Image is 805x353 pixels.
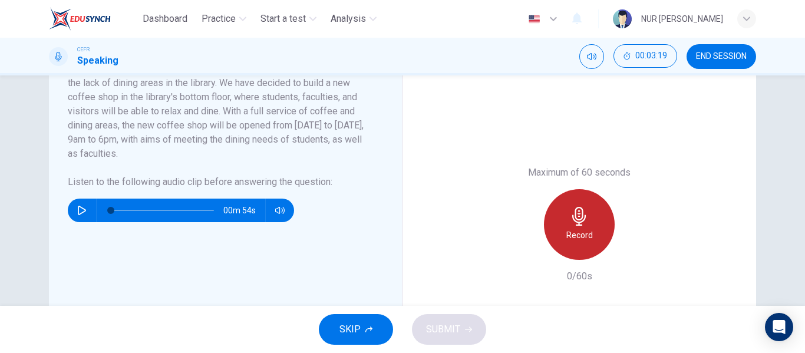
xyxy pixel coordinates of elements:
div: Open Intercom Messenger [765,313,793,341]
span: 00:03:19 [635,51,667,61]
h6: Maximum of 60 seconds [528,166,631,180]
a: EduSynch logo [49,7,138,31]
img: Profile picture [613,9,632,28]
button: Analysis [326,8,381,29]
h6: Record [566,228,593,242]
button: SKIP [319,314,393,345]
h6: Listen to the following audio clip before answering the question : [68,175,369,189]
h6: 0/60s [567,269,592,283]
span: Dashboard [143,12,187,26]
img: EduSynch logo [49,7,111,31]
span: Analysis [331,12,366,26]
div: Mute [579,44,604,69]
img: en [527,15,542,24]
span: CEFR [77,45,90,54]
span: Start a test [260,12,306,26]
button: 00:03:19 [613,44,677,68]
button: Dashboard [138,8,192,29]
div: NUR [PERSON_NAME] [641,12,723,26]
button: END SESSION [687,44,756,69]
button: Start a test [256,8,321,29]
h6: Over the last few months, the school received many complaints about the lack of dining areas in t... [68,62,369,161]
button: Record [544,189,615,260]
span: SKIP [339,321,361,338]
span: Practice [202,12,236,26]
span: END SESSION [696,52,747,61]
button: Practice [197,8,251,29]
div: Hide [613,44,677,69]
h1: Speaking [77,54,118,68]
span: 00m 54s [223,199,265,222]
